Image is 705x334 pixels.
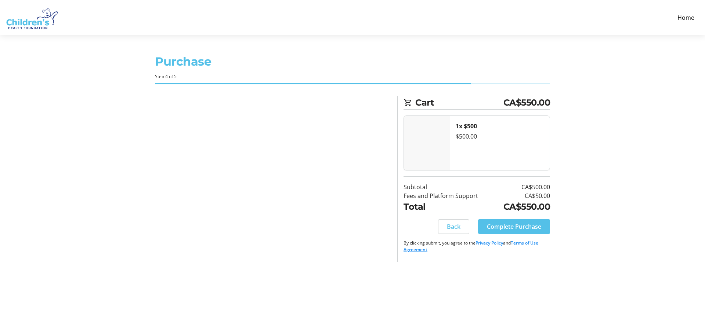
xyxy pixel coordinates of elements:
[404,240,550,253] p: By clicking submit, you agree to the and
[404,183,493,191] td: Subtotal
[493,200,550,213] td: CA$550.00
[404,116,450,170] img: $500
[155,53,550,70] h1: Purchase
[438,219,469,234] button: Back
[493,191,550,200] td: CA$50.00
[456,132,544,141] div: $500.00
[493,183,550,191] td: CA$500.00
[487,222,541,231] span: Complete Purchase
[415,96,503,109] span: Cart
[447,222,460,231] span: Back
[673,11,699,25] a: Home
[404,200,493,213] td: Total
[503,96,550,109] span: CA$550.00
[478,219,550,234] button: Complete Purchase
[155,73,550,80] div: Step 4 of 5
[404,191,493,200] td: Fees and Platform Support
[6,3,58,32] img: Children's Health Foundation's Logo
[456,122,477,130] strong: 1x $500
[404,240,538,253] a: Terms of Use Agreement
[476,240,503,246] a: Privacy Policy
